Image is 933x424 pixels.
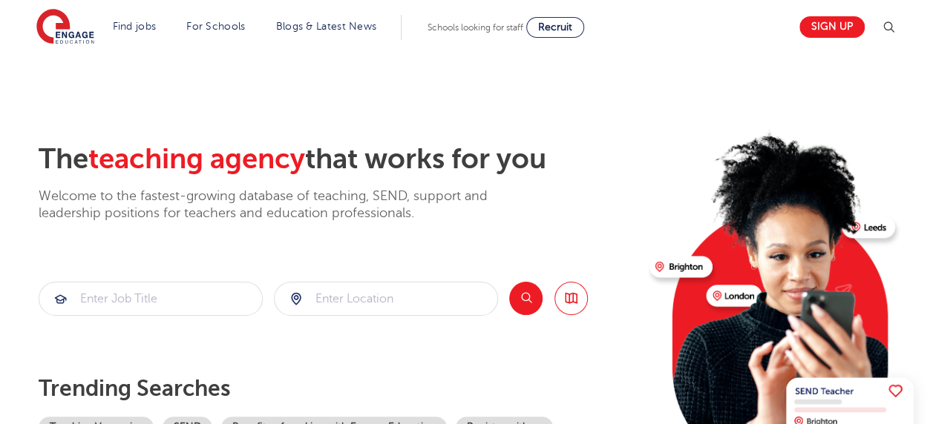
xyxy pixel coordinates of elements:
[113,21,157,32] a: Find jobs
[36,9,94,46] img: Engage Education
[39,282,263,316] div: Submit
[39,142,638,176] h2: The that works for you
[39,282,262,315] input: Submit
[428,22,523,33] span: Schools looking for staff
[88,143,305,175] span: teaching agency
[526,17,584,38] a: Recruit
[275,282,497,315] input: Submit
[538,21,572,33] span: Recruit
[274,282,498,316] div: Submit
[509,282,543,315] button: Search
[39,375,638,402] p: Trending searches
[39,188,528,222] p: Welcome to the fastest-growing database of teaching, SEND, support and leadership positions for t...
[799,16,865,38] a: Sign up
[186,21,245,32] a: For Schools
[276,21,377,32] a: Blogs & Latest News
